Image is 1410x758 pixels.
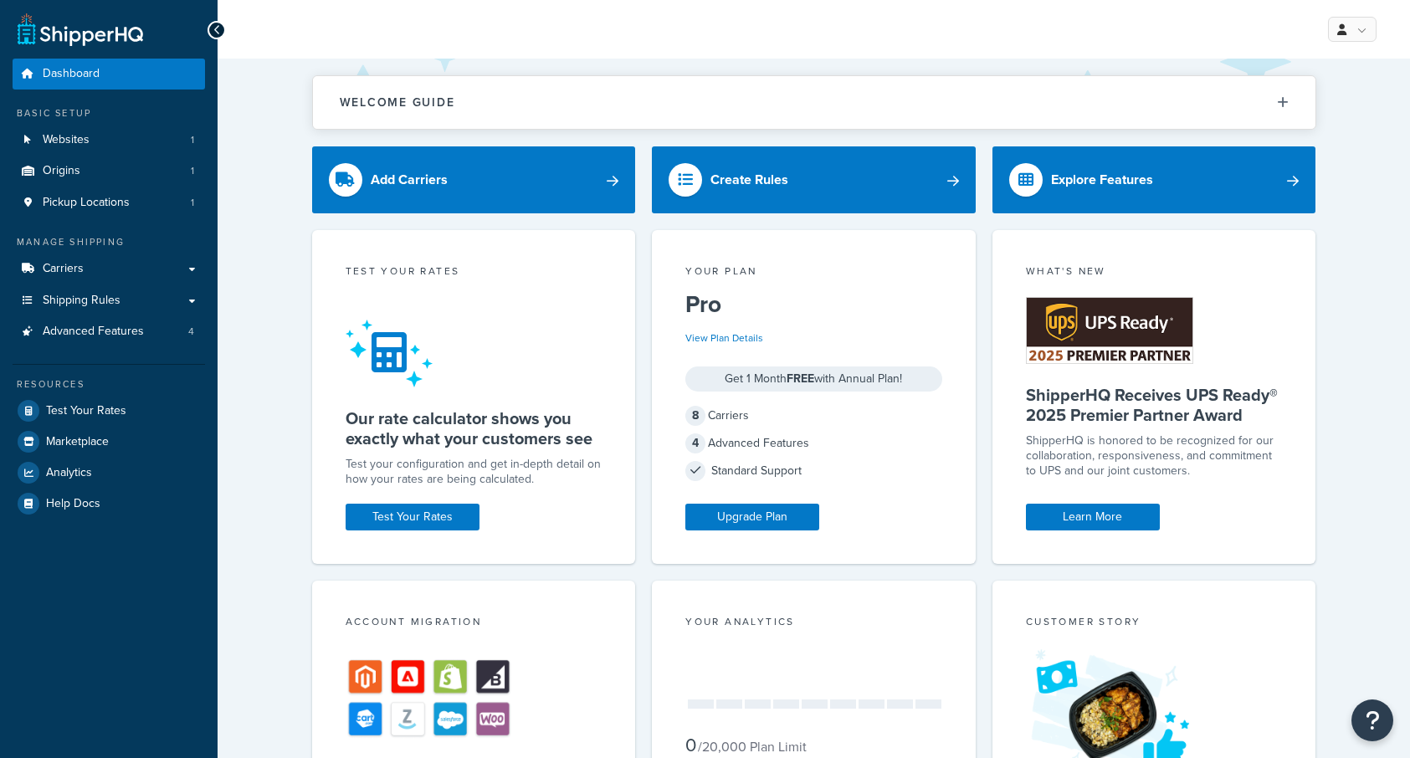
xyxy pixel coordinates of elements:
[1026,433,1283,479] p: ShipperHQ is honored to be recognized for our collaboration, responsiveness, and commitment to UP...
[346,504,479,530] a: Test Your Rates
[685,406,705,426] span: 8
[13,125,205,156] li: Websites
[13,396,205,426] a: Test Your Rates
[13,187,205,218] a: Pickup Locations1
[698,737,807,756] small: / 20,000 Plan Limit
[685,366,942,392] div: Get 1 Month with Annual Plan!
[992,146,1316,213] a: Explore Features
[685,459,942,483] div: Standard Support
[685,404,942,428] div: Carriers
[46,404,126,418] span: Test Your Rates
[787,370,814,387] strong: FREE
[1026,385,1283,425] h5: ShipperHQ Receives UPS Ready® 2025 Premier Partner Award
[13,458,205,488] a: Analytics
[685,614,942,633] div: Your Analytics
[685,433,705,453] span: 4
[1026,504,1160,530] a: Learn More
[13,187,205,218] li: Pickup Locations
[1351,699,1393,741] button: Open Resource Center
[13,316,205,347] a: Advanced Features4
[43,164,80,178] span: Origins
[685,504,819,530] a: Upgrade Plan
[46,497,100,511] span: Help Docs
[43,294,120,308] span: Shipping Rules
[346,457,602,487] div: Test your configuration and get in-depth detail on how your rates are being calculated.
[13,156,205,187] a: Origins1
[13,377,205,392] div: Resources
[46,466,92,480] span: Analytics
[1026,264,1283,283] div: What's New
[43,262,84,276] span: Carriers
[188,325,194,339] span: 4
[13,489,205,519] a: Help Docs
[43,325,144,339] span: Advanced Features
[191,164,194,178] span: 1
[13,106,205,120] div: Basic Setup
[710,168,788,192] div: Create Rules
[1051,168,1153,192] div: Explore Features
[340,96,455,109] h2: Welcome Guide
[346,264,602,283] div: Test your rates
[13,254,205,284] a: Carriers
[346,408,602,448] h5: Our rate calculator shows you exactly what your customers see
[43,196,130,210] span: Pickup Locations
[191,196,194,210] span: 1
[652,146,976,213] a: Create Rules
[13,316,205,347] li: Advanced Features
[43,133,90,147] span: Websites
[685,330,763,346] a: View Plan Details
[313,76,1315,129] button: Welcome Guide
[13,427,205,457] a: Marketplace
[312,146,636,213] a: Add Carriers
[1026,614,1283,633] div: Customer Story
[13,285,205,316] a: Shipping Rules
[685,264,942,283] div: Your Plan
[43,67,100,81] span: Dashboard
[685,291,942,318] h5: Pro
[46,435,109,449] span: Marketplace
[371,168,448,192] div: Add Carriers
[346,614,602,633] div: Account Migration
[191,133,194,147] span: 1
[13,235,205,249] div: Manage Shipping
[13,59,205,90] a: Dashboard
[13,125,205,156] a: Websites1
[13,156,205,187] li: Origins
[685,432,942,455] div: Advanced Features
